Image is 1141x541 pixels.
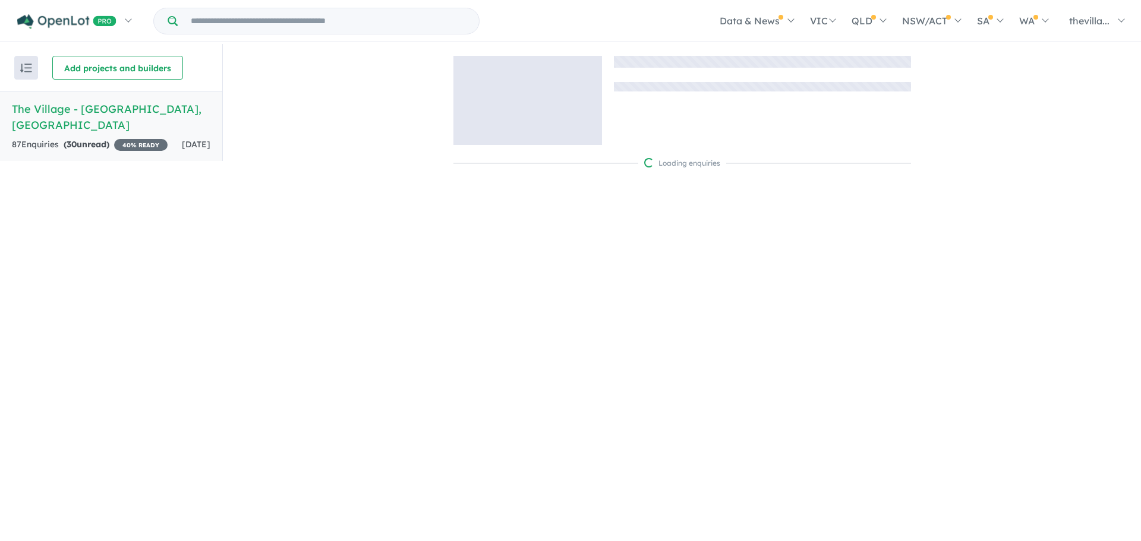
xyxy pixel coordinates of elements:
[180,8,477,34] input: Try estate name, suburb, builder or developer
[644,157,720,169] div: Loading enquiries
[20,64,32,72] img: sort.svg
[17,14,116,29] img: Openlot PRO Logo White
[12,101,210,133] h5: The Village - [GEOGRAPHIC_DATA] , [GEOGRAPHIC_DATA]
[182,139,210,150] span: [DATE]
[1069,15,1110,27] span: thevilla...
[64,139,109,150] strong: ( unread)
[114,139,168,151] span: 40 % READY
[12,138,168,152] div: 87 Enquir ies
[52,56,183,80] button: Add projects and builders
[67,139,77,150] span: 30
